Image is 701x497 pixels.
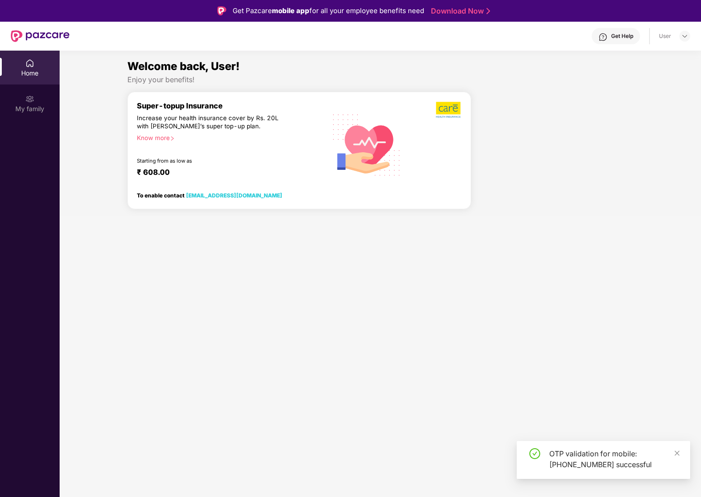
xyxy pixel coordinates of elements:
span: Welcome back, User! [127,60,240,73]
img: svg+xml;base64,PHN2ZyB4bWxucz0iaHR0cDovL3d3dy53My5vcmcvMjAwMC9zdmciIHhtbG5zOnhsaW5rPSJodHRwOi8vd3... [326,103,407,186]
div: Get Pazcare for all your employee benefits need [233,5,424,16]
img: New Pazcare Logo [11,30,70,42]
div: User [659,33,671,40]
div: OTP validation for mobile: [PHONE_NUMBER] successful [549,448,679,470]
img: Logo [217,6,226,15]
strong: mobile app [272,6,309,15]
img: svg+xml;base64,PHN2ZyB3aWR0aD0iMjAiIGhlaWdodD0iMjAiIHZpZXdCb3g9IjAgMCAyMCAyMCIgZmlsbD0ibm9uZSIgeG... [25,94,34,103]
img: b5dec4f62d2307b9de63beb79f102df3.png [436,101,462,118]
div: Get Help [611,33,633,40]
div: Know more [137,134,321,141]
span: close [674,450,680,456]
a: [EMAIL_ADDRESS][DOMAIN_NAME] [186,192,282,199]
div: Enjoy your benefits! [127,75,634,84]
img: svg+xml;base64,PHN2ZyBpZD0iSG9tZSIgeG1sbnM9Imh0dHA6Ly93d3cudzMub3JnLzIwMDAvc3ZnIiB3aWR0aD0iMjAiIG... [25,59,34,68]
span: right [170,136,175,141]
a: Download Now [431,6,487,16]
div: Increase your health insurance cover by Rs. 20L with [PERSON_NAME]’s super top-up plan. [137,114,288,131]
img: svg+xml;base64,PHN2ZyBpZD0iSGVscC0zMngzMiIgeG1sbnM9Imh0dHA6Ly93d3cudzMub3JnLzIwMDAvc3ZnIiB3aWR0aD... [598,33,608,42]
div: Super-topup Insurance [137,101,327,110]
img: svg+xml;base64,PHN2ZyBpZD0iRHJvcGRvd24tMzJ4MzIiIHhtbG5zPSJodHRwOi8vd3d3LnczLm9yZy8yMDAwL3N2ZyIgd2... [681,33,688,40]
img: Stroke [486,6,490,16]
span: check-circle [529,448,540,459]
div: To enable contact [137,192,282,198]
div: Starting from as low as [137,158,288,164]
div: ₹ 608.00 [137,168,318,178]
